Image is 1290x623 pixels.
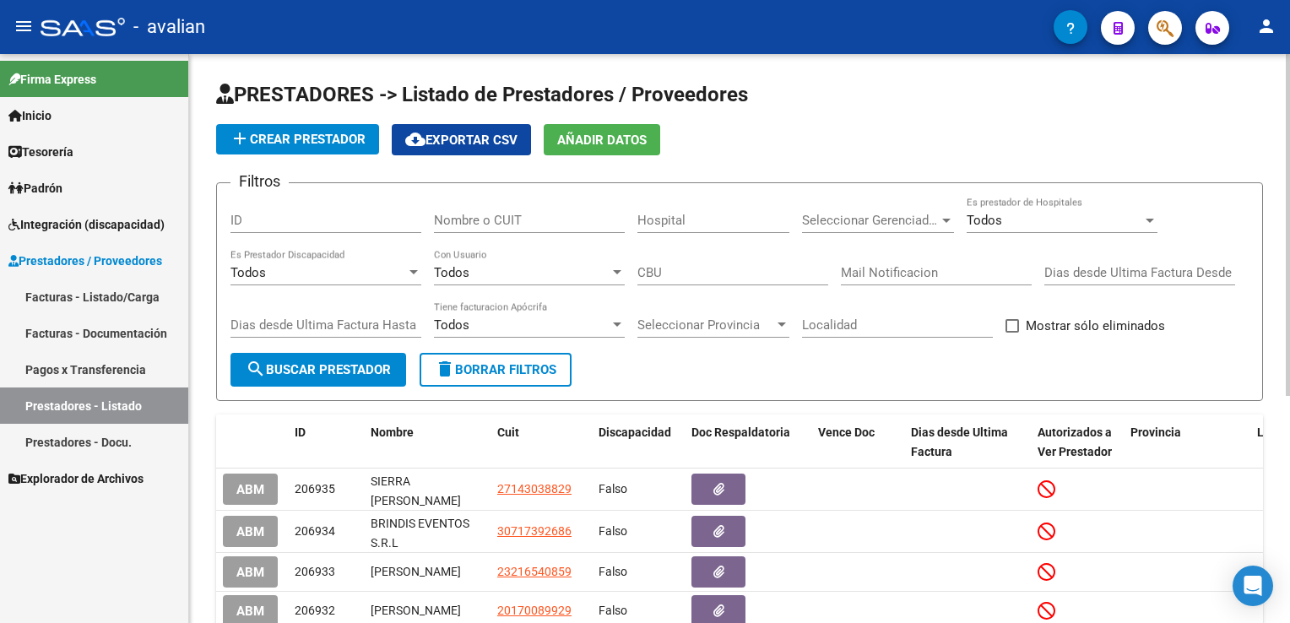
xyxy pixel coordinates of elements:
span: 27143038829 [497,482,572,496]
span: Todos [230,265,266,280]
datatable-header-cell: Vence Doc [811,414,904,470]
span: 20170089929 [497,604,572,617]
mat-icon: search [246,359,266,379]
span: Tesorería [8,143,73,161]
span: Mostrar sólo eliminados [1026,316,1165,336]
mat-icon: add [230,128,250,149]
mat-icon: cloud_download [405,129,425,149]
span: Exportar CSV [405,133,518,148]
button: Exportar CSV [392,124,531,155]
span: Buscar Prestador [246,362,391,377]
button: Borrar Filtros [420,353,572,387]
button: Crear Prestador [216,124,379,154]
datatable-header-cell: ID [288,414,364,470]
span: 206935 [295,482,335,496]
button: ABM [223,556,278,588]
span: Vence Doc [818,425,875,439]
span: Cuit [497,425,519,439]
span: Todos [967,213,1002,228]
h3: Filtros [230,170,289,193]
span: ID [295,425,306,439]
span: Falso [599,524,627,538]
span: Falso [599,604,627,617]
span: ABM [236,482,264,497]
span: Doc Respaldatoria [691,425,790,439]
span: Explorador de Archivos [8,469,144,488]
span: 30717392686 [497,524,572,538]
mat-icon: menu [14,16,34,36]
span: Crear Prestador [230,132,366,147]
datatable-header-cell: Cuit [491,414,592,470]
datatable-header-cell: Nombre [364,414,491,470]
mat-icon: delete [435,359,455,379]
datatable-header-cell: Provincia [1124,414,1250,470]
button: Buscar Prestador [230,353,406,387]
span: Prestadores / Proveedores [8,252,162,270]
span: Padrón [8,179,62,198]
button: Añadir Datos [544,124,660,155]
span: Borrar Filtros [435,362,556,377]
mat-icon: person [1256,16,1276,36]
div: BRINDIS EVENTOS S.R.L [371,514,484,550]
span: Falso [599,565,627,578]
span: Discapacidad [599,425,671,439]
span: Falso [599,482,627,496]
span: Añadir Datos [557,133,647,148]
span: Seleccionar Gerenciador [802,213,939,228]
span: 206932 [295,604,335,617]
span: Firma Express [8,70,96,89]
datatable-header-cell: Autorizados a Ver Prestador [1031,414,1124,470]
span: Nombre [371,425,414,439]
span: Inicio [8,106,51,125]
span: Autorizados a Ver Prestador [1038,425,1112,458]
span: Seleccionar Provincia [637,317,774,333]
button: ABM [223,516,278,547]
datatable-header-cell: Doc Respaldatoria [685,414,811,470]
span: ABM [236,524,264,539]
span: Todos [434,265,469,280]
span: Integración (discapacidad) [8,215,165,234]
button: ABM [223,474,278,505]
span: 206934 [295,524,335,538]
span: Todos [434,317,469,333]
div: [PERSON_NAME] [371,601,484,620]
div: [PERSON_NAME] [371,562,484,582]
span: PRESTADORES -> Listado de Prestadores / Proveedores [216,83,748,106]
span: Provincia [1130,425,1181,439]
div: Open Intercom Messenger [1233,566,1273,606]
span: Dias desde Ultima Factura [911,425,1008,458]
span: 23216540859 [497,565,572,578]
span: ABM [236,604,264,619]
span: - avalian [133,8,205,46]
datatable-header-cell: Dias desde Ultima Factura [904,414,1031,470]
datatable-header-cell: Discapacidad [592,414,685,470]
div: SIERRA [PERSON_NAME] [371,472,484,507]
span: ABM [236,565,264,580]
span: 206933 [295,565,335,578]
